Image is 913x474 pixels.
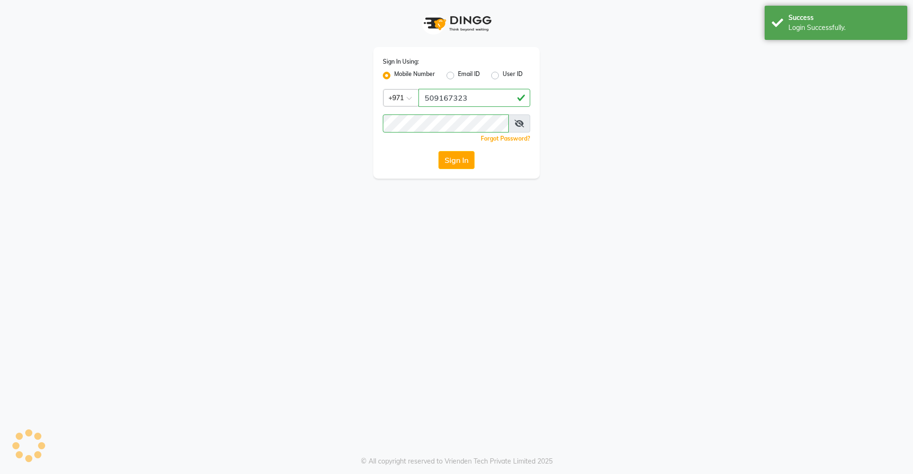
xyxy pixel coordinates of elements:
div: Login Successfully. [788,23,900,33]
a: Forgot Password? [481,135,530,142]
div: Success [788,13,900,23]
input: Username [418,89,530,107]
button: Sign In [438,151,475,169]
img: logo1.svg [418,9,495,38]
label: User ID [503,70,523,81]
label: Sign In Using: [383,57,419,66]
label: Email ID [458,70,480,81]
label: Mobile Number [394,70,435,81]
input: Username [383,114,509,133]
